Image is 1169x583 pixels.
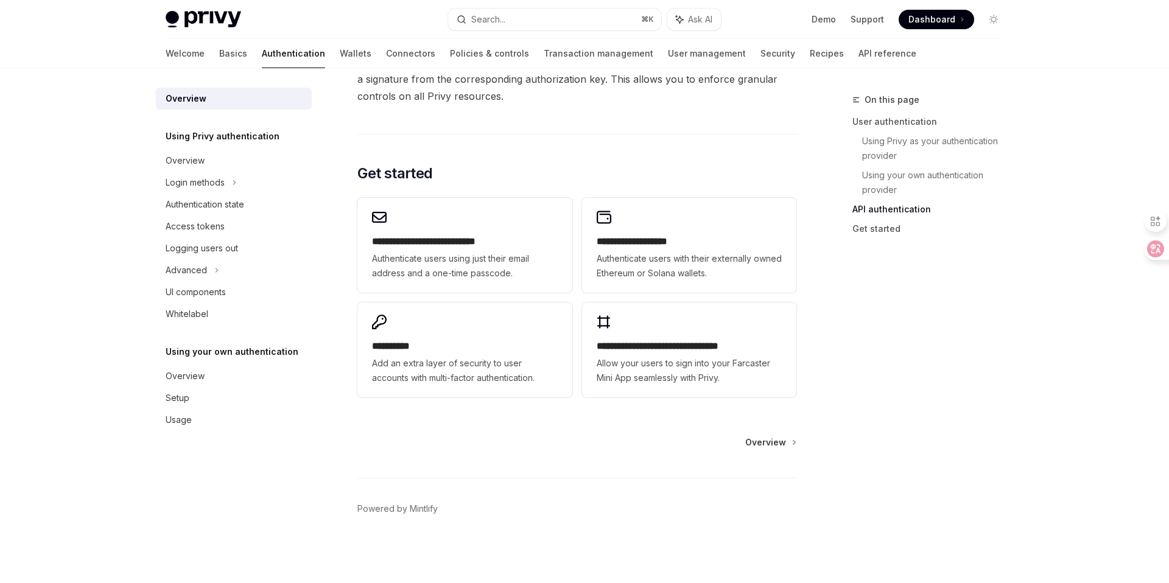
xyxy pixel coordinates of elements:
span: Overview [745,436,786,449]
a: Security [760,39,795,68]
a: API authentication [852,200,1013,219]
a: Overview [745,436,795,449]
a: Using Privy as your authentication provider [862,131,1013,166]
a: User management [668,39,746,68]
a: Whitelabel [156,303,312,325]
a: User authentication [852,112,1013,131]
div: Logging users out [166,241,238,256]
a: Overview [156,150,312,172]
a: Overview [156,365,312,387]
a: Welcome [166,39,205,68]
a: Access tokens [156,215,312,237]
div: Whitelabel [166,307,208,321]
div: Setup [166,391,189,405]
a: Logging users out [156,237,312,259]
a: Basics [219,39,247,68]
button: Ask AI [667,9,721,30]
a: Using your own authentication provider [862,166,1013,200]
span: Allow your users to sign into your Farcaster Mini App seamlessly with Privy. [597,356,782,385]
a: Setup [156,387,312,409]
div: Advanced [166,263,207,278]
a: Transaction management [544,39,653,68]
span: Authenticate users using just their email address and a one-time passcode. [372,251,557,281]
div: Overview [166,153,205,168]
a: Policies & controls [450,39,529,68]
a: Powered by Mintlify [357,503,438,515]
span: Dashboard [908,13,955,26]
div: Overview [166,369,205,383]
a: Connectors [386,39,435,68]
a: Demo [812,13,836,26]
span: Authenticate users with their externally owned Ethereum or Solana wallets. [597,251,782,281]
span: On this page [865,93,919,107]
a: Support [851,13,884,26]
h5: Using Privy authentication [166,129,279,144]
button: Toggle dark mode [984,10,1003,29]
a: Get started [852,219,1013,239]
a: Recipes [810,39,844,68]
img: light logo [166,11,241,28]
a: Overview [156,88,312,110]
h5: Using your own authentication [166,344,298,359]
span: Ask AI [688,13,712,26]
div: Usage [166,413,192,427]
a: UI components [156,281,312,303]
span: Add an extra layer of security to user accounts with multi-factor authentication. [372,356,557,385]
a: **** *****Add an extra layer of security to user accounts with multi-factor authentication. [357,302,572,397]
a: Dashboard [899,10,974,29]
div: Overview [166,91,206,106]
a: Usage [156,409,312,431]
span: In addition to the API secret, you can also configure that control specific wallets, policies, an... [357,37,796,105]
div: Access tokens [166,219,225,234]
a: API reference [858,39,916,68]
div: Search... [471,12,505,27]
div: UI components [166,285,226,299]
button: Search...⌘K [448,9,661,30]
span: ⌘ K [641,15,654,24]
a: Wallets [340,39,371,68]
a: Authentication [262,39,325,68]
a: Authentication state [156,194,312,215]
div: Login methods [166,175,225,190]
a: **** **** **** ****Authenticate users with their externally owned Ethereum or Solana wallets. [582,198,796,293]
span: Get started [357,164,432,183]
div: Authentication state [166,197,244,212]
